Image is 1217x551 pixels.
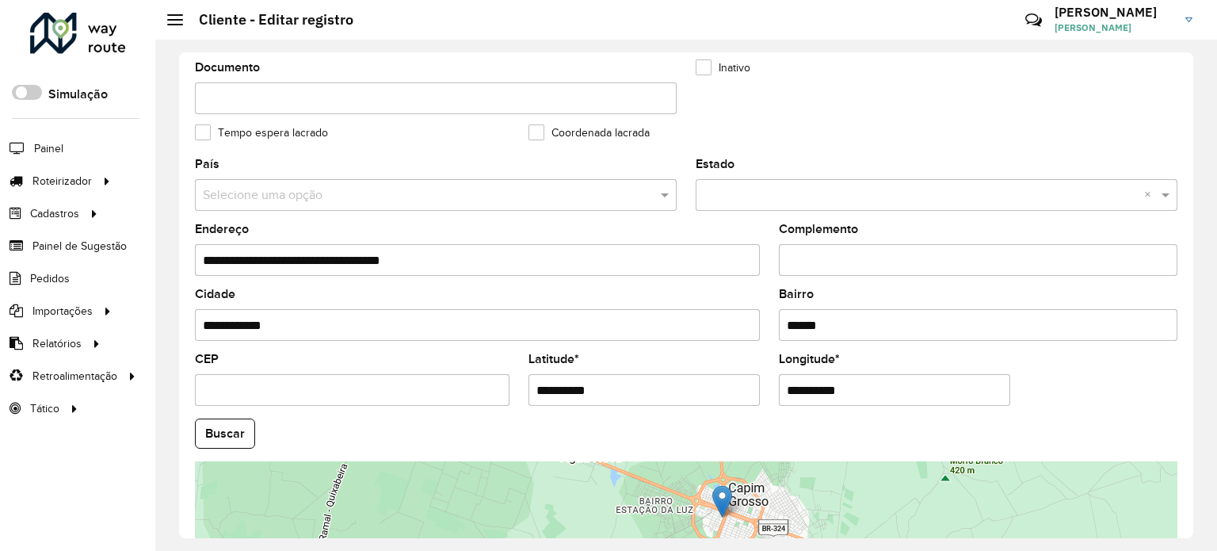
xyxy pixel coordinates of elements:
[712,485,732,518] img: Marker
[32,238,127,254] span: Painel de Sugestão
[779,350,840,369] label: Longitude
[195,285,235,304] label: Cidade
[34,140,63,157] span: Painel
[30,205,79,222] span: Cadastros
[696,155,734,174] label: Estado
[528,350,579,369] label: Latitude
[30,400,59,417] span: Tático
[183,11,353,29] h2: Cliente - Editar registro
[195,124,328,141] label: Tempo espera lacrado
[1055,21,1173,35] span: [PERSON_NAME]
[195,58,260,77] label: Documento
[779,220,858,239] label: Complemento
[32,303,93,320] span: Importações
[48,85,108,104] label: Simulação
[30,270,70,287] span: Pedidos
[32,335,82,352] span: Relatórios
[195,350,219,369] label: CEP
[696,59,750,76] label: Inativo
[1144,186,1158,205] span: Clear all
[195,155,219,174] label: País
[779,285,814,304] label: Bairro
[32,368,117,385] span: Retroalimentação
[195,220,249,239] label: Endereço
[528,124,650,141] label: Coordenada lacrada
[32,173,92,189] span: Roteirizador
[1017,3,1051,37] a: Contato Rápido
[1055,5,1173,20] h3: [PERSON_NAME]
[195,419,255,449] button: Buscar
